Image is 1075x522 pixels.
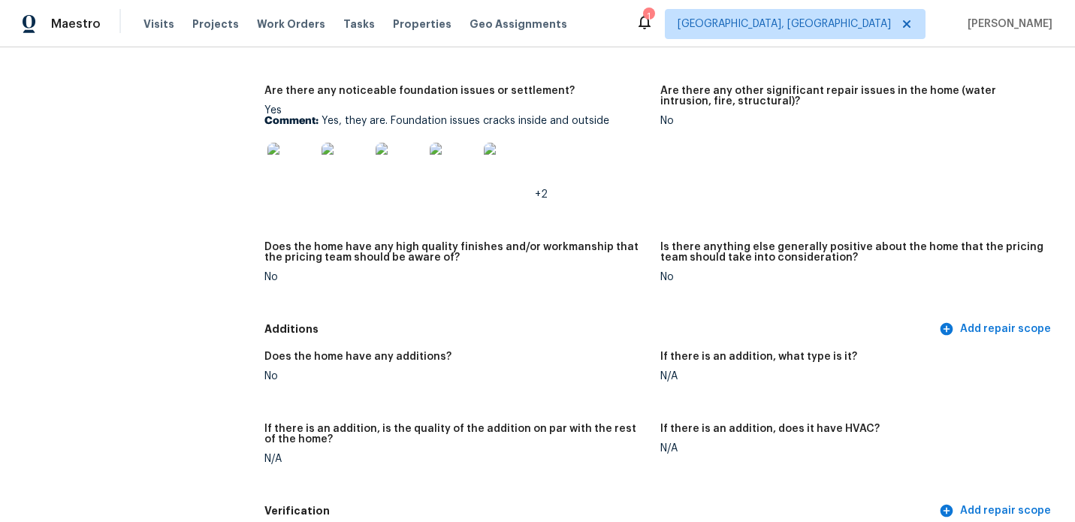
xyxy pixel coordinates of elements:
[660,86,1045,107] h5: Are there any other significant repair issues in the home (water intrusion, fire, structural)?
[264,321,936,337] h5: Additions
[942,320,1051,339] span: Add repair scope
[678,17,891,32] span: [GEOGRAPHIC_DATA], [GEOGRAPHIC_DATA]
[660,242,1045,263] h5: Is there anything else generally positive about the home that the pricing team should take into c...
[264,272,649,282] div: No
[660,272,1045,282] div: No
[264,371,649,382] div: No
[660,352,857,362] h5: If there is an addition, what type is it?
[962,17,1052,32] span: [PERSON_NAME]
[942,502,1051,520] span: Add repair scope
[264,242,649,263] h5: Does the home have any high quality finishes and/or workmanship that the pricing team should be a...
[660,371,1045,382] div: N/A
[257,17,325,32] span: Work Orders
[643,9,654,24] div: 1
[51,17,101,32] span: Maestro
[264,116,649,126] p: Yes, they are. Foundation issues cracks inside and outside
[264,116,319,126] b: Comment:
[470,17,567,32] span: Geo Assignments
[660,116,1045,126] div: No
[264,503,936,519] h5: Verification
[264,86,575,96] h5: Are there any noticeable foundation issues or settlement?
[264,454,649,464] div: N/A
[143,17,174,32] span: Visits
[936,315,1057,343] button: Add repair scope
[393,17,451,32] span: Properties
[660,443,1045,454] div: N/A
[343,19,375,29] span: Tasks
[264,352,451,362] h5: Does the home have any additions?
[535,189,548,200] span: +2
[192,17,239,32] span: Projects
[264,105,649,200] div: Yes
[660,424,880,434] h5: If there is an addition, does it have HVAC?
[264,424,649,445] h5: If there is an addition, is the quality of the addition on par with the rest of the home?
